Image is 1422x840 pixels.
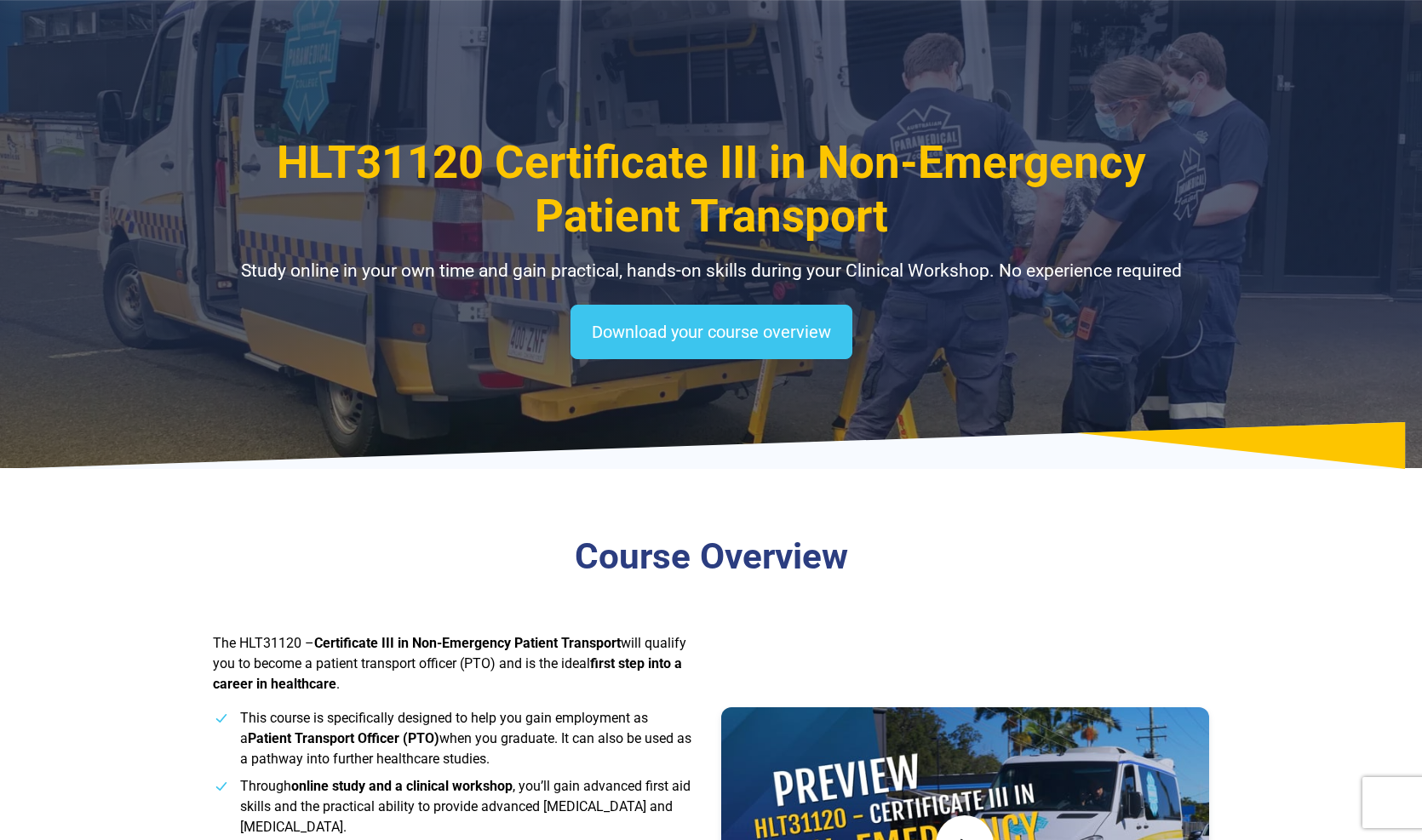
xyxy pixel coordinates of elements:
[291,778,513,794] strong: online study and a clinical workshop
[248,730,439,746] strong: Patient Transport Officer (PTO)
[213,258,1209,285] p: Study online in your own time and gain practical, hands-on skills during your Clinical Workshop. ...
[240,710,691,767] span: This course is specifically designed to help you gain employment as a when you graduate. It can a...
[314,635,621,651] strong: Certificate III in Non-Emergency Patient Transport
[571,305,852,359] a: Download your course overview
[240,778,691,835] span: Through , you’ll gain advanced first aid skills and the practical ability to provide advanced [ME...
[213,655,682,692] strong: first step into a career in healthcare
[213,535,1209,579] h3: Course Overview
[277,136,1146,243] span: HLT31120 Certificate III in Non-Emergency Patient Transport
[213,635,686,692] span: The HLT31120 – will qualify you to become a patient transport officer (PTO) and is the ideal .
